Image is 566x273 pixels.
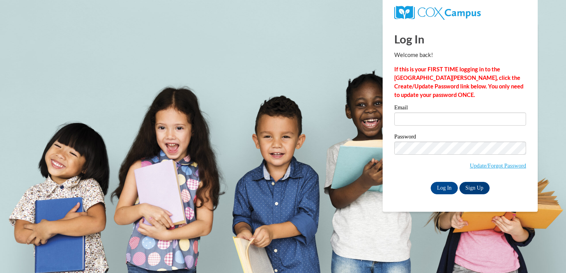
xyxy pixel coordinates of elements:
strong: If this is your FIRST TIME logging in to the [GEOGRAPHIC_DATA][PERSON_NAME], click the Create/Upd... [394,66,523,98]
h1: Log In [394,31,526,47]
p: Welcome back! [394,51,526,59]
a: Sign Up [459,182,490,194]
label: Password [394,134,526,142]
label: Email [394,105,526,112]
img: COX Campus [394,6,481,20]
a: Update/Forgot Password [470,162,526,169]
a: COX Campus [394,9,481,16]
input: Log In [431,182,458,194]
